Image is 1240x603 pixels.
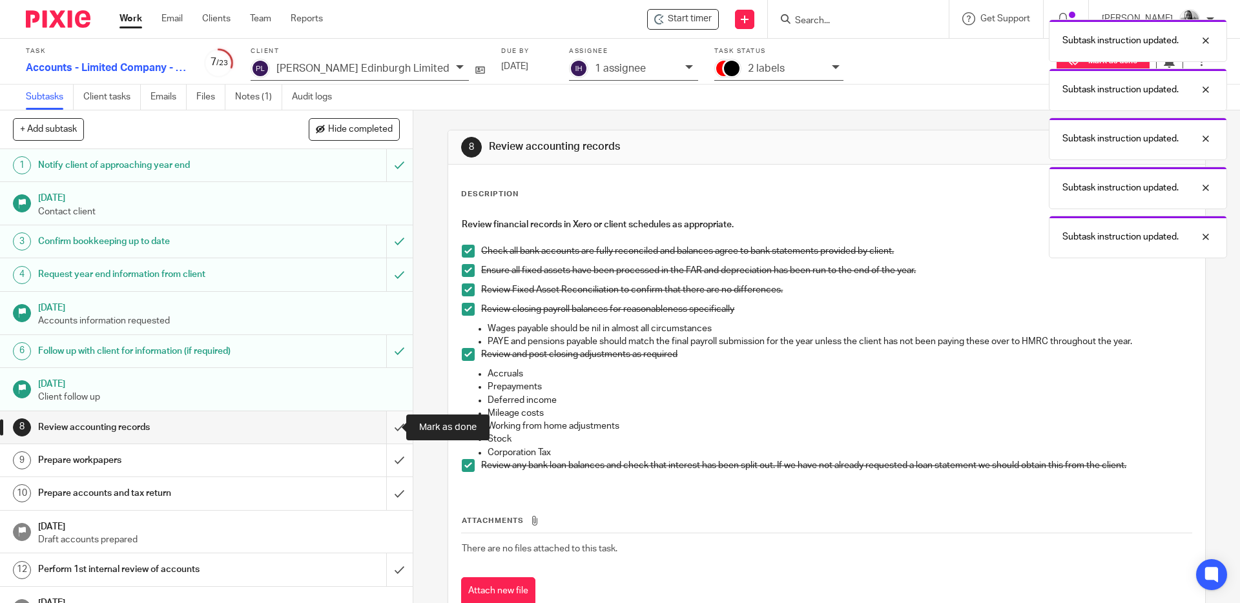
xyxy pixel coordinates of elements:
a: Work [119,12,142,25]
a: Clients [202,12,231,25]
span: Attachments [462,517,524,524]
h1: Prepare workpapers [38,451,262,470]
h1: [DATE] [38,374,400,391]
p: Client follow up [38,391,400,404]
h1: [DATE] [38,298,400,314]
p: Accounts information requested [38,314,400,327]
label: Assignee [569,47,698,56]
h1: Perform 1st internal review of accounts [38,560,262,579]
div: Pixie Rose Edinburgh Limited - Accounts - Limited Company - 2024 [647,9,719,30]
h1: Follow up with client for information (if required) [38,342,262,361]
span: There are no files attached to this task. [462,544,617,553]
p: Mileage costs [488,407,1191,420]
p: Wages payable should be nil in almost all circumstances [488,322,1191,335]
div: 10 [13,484,31,502]
label: Client [251,47,485,56]
p: Prepayments [488,380,1191,393]
div: 9 [13,451,31,469]
a: Client tasks [83,85,141,110]
h1: Confirm bookkeeping up to date [38,232,262,251]
div: 3 [13,232,31,250]
p: [PERSON_NAME] Edinburgh Limited [276,63,449,74]
p: 1 assignee [595,63,646,74]
img: Pixie [26,10,90,28]
p: Contact client [38,205,400,218]
a: Email [161,12,183,25]
button: + Add subtask [13,118,84,140]
p: Subtask instruction updated. [1062,181,1179,194]
p: Subtask instruction updated. [1062,83,1179,96]
span: [DATE] [501,62,528,71]
p: Review closing payroll balances for reasonableness specifically [481,303,1191,316]
div: 4 [13,266,31,284]
p: Ensure all fixed assets have been processed in the FAR and depreciation has been run to the end o... [481,264,1191,277]
p: Review any bank loan balances and check that interest has been split out. If we have not already ... [481,459,1191,472]
h1: Review accounting records [489,140,854,154]
p: Deferred income [488,394,1191,407]
div: 7 [203,55,234,70]
label: Due by [501,47,553,56]
p: Working from home adjustments [488,420,1191,433]
small: /23 [216,59,228,66]
img: svg%3E [251,59,270,78]
p: Subtask instruction updated. [1062,230,1179,243]
p: Subtask instruction updated. [1062,34,1179,47]
a: Audit logs [292,85,342,110]
img: svg%3E [569,59,588,78]
label: Task [26,47,187,56]
p: Review Fixed Asset Reconciliation to confirm that there are no differences. [481,283,1191,296]
p: Corporation Tax [488,446,1191,459]
h1: Prepare accounts and tax return [38,484,262,503]
div: 6 [13,342,31,360]
a: Team [250,12,271,25]
h1: [DATE] [38,517,400,533]
p: Review and post closing adjustments as required [481,348,1191,361]
div: 12 [13,561,31,579]
a: Reports [291,12,323,25]
p: Check all bank accounts are fully reconciled and balances agree to bank statements provided by cl... [481,245,1191,258]
h1: Notify client of approaching year end [38,156,262,175]
a: Files [196,85,225,110]
h4: Review financial records in Xero or client schedules as appropriate. [462,218,1191,231]
div: 1 [13,156,31,174]
p: Description [461,189,519,199]
a: Notes (1) [235,85,282,110]
img: IMG_9585.jpg [1179,9,1200,30]
h1: Request year end information from client [38,265,262,284]
p: Subtask instruction updated. [1062,132,1179,145]
p: Accruals [488,367,1191,380]
div: 8 [13,418,31,436]
span: Hide completed [328,125,393,135]
div: 8 [461,137,482,158]
a: Emails [150,85,187,110]
a: Subtasks [26,85,74,110]
p: PAYE and pensions payable should match the final payroll submission for the year unless the clien... [488,335,1191,348]
button: Hide completed [309,118,400,140]
p: Stock [488,433,1191,445]
p: Draft accounts prepared [38,533,400,546]
h1: [DATE] [38,189,400,205]
h1: Review accounting records [38,418,262,437]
